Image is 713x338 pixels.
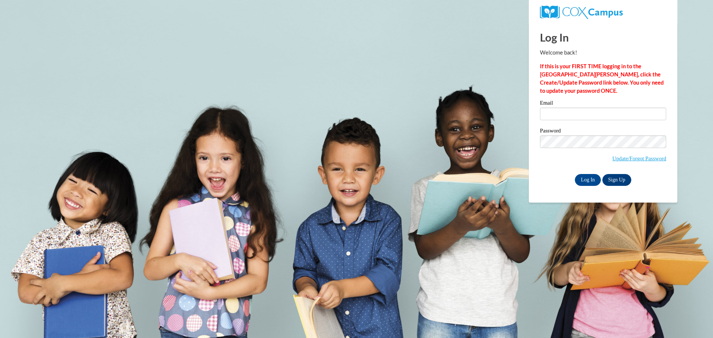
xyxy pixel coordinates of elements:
img: COX Campus [540,6,623,19]
input: Log In [575,174,601,186]
a: COX Campus [540,9,623,15]
label: Password [540,128,666,135]
a: Update/Forgot Password [612,155,666,161]
a: Sign Up [602,174,631,186]
h1: Log In [540,30,666,45]
p: Welcome back! [540,49,666,57]
strong: If this is your FIRST TIME logging in to the [GEOGRAPHIC_DATA][PERSON_NAME], click the Create/Upd... [540,63,664,94]
label: Email [540,100,666,108]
